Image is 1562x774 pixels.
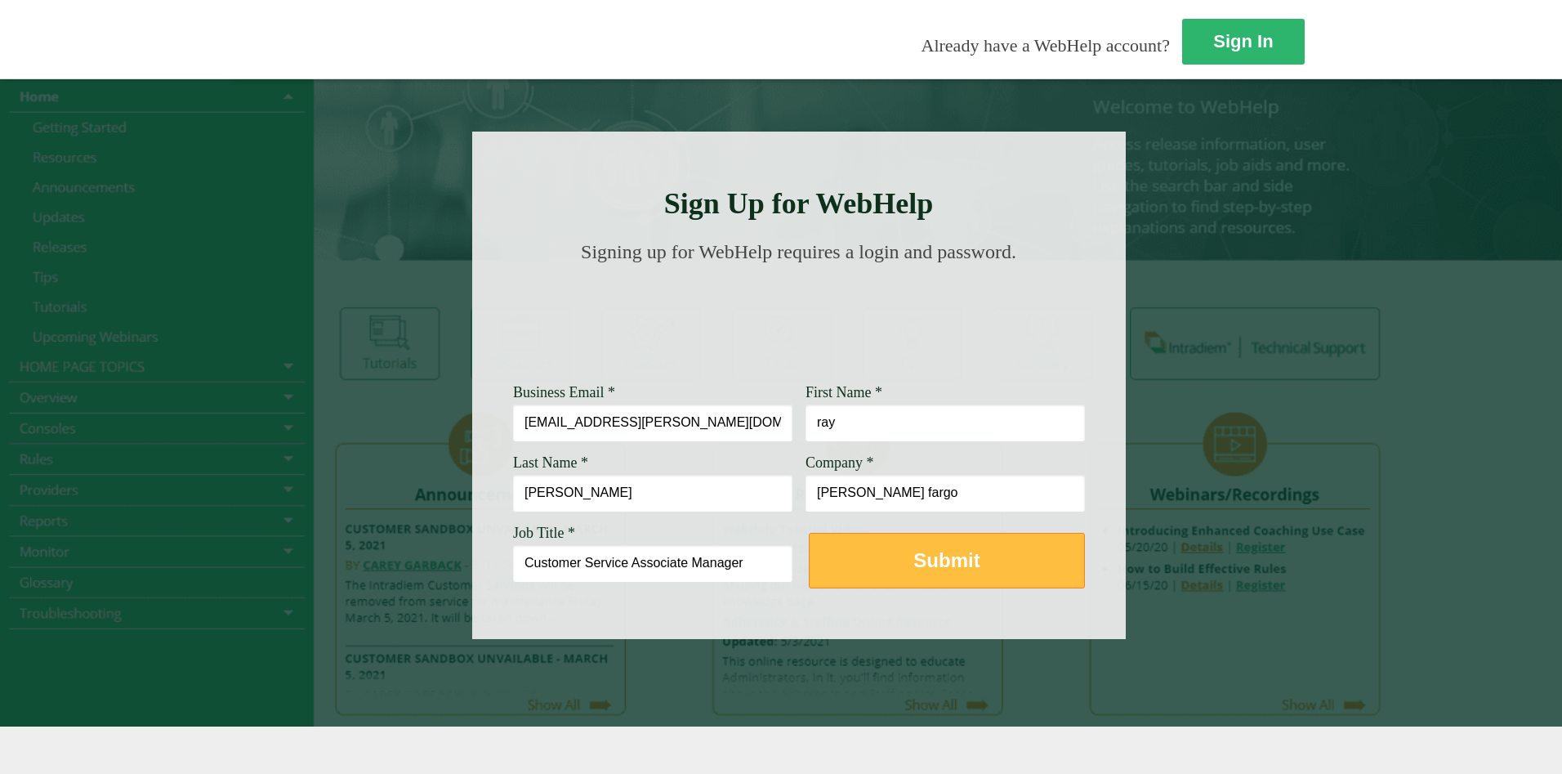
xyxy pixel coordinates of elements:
strong: Sign Up for WebHelp [664,187,934,220]
span: Job Title * [513,525,575,541]
span: Signing up for WebHelp requires a login and password. [581,241,1016,262]
button: Submit [809,533,1085,588]
img: Need Credentials? Sign up below. Have Credentials? Use the sign-in button. [523,280,1075,361]
span: First Name * [806,384,882,400]
span: Company * [806,454,874,471]
span: Business Email * [513,384,615,400]
a: Sign In [1182,19,1305,65]
span: Last Name * [513,454,588,471]
strong: Sign In [1213,31,1273,51]
strong: Submit [913,549,980,571]
span: Already have a WebHelp account? [922,35,1170,56]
